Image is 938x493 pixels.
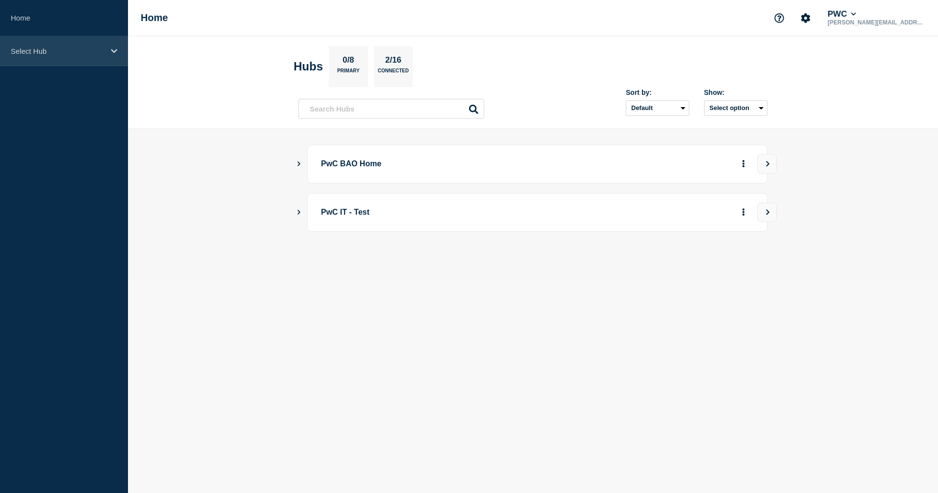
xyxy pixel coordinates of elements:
p: PwC IT - Test [321,203,591,222]
p: Select Hub [11,47,105,55]
select: Sort by [626,100,689,116]
div: Sort by: [626,89,689,96]
button: PWC [826,9,858,19]
button: View [757,202,777,222]
div: Show: [704,89,767,96]
button: More actions [737,203,750,222]
button: Show Connected Hubs [297,209,301,216]
p: PwC BAO Home [321,155,591,173]
button: View [757,154,777,174]
button: Account settings [795,8,816,28]
input: Search Hubs [298,99,484,119]
button: More actions [737,155,750,173]
h1: Home [141,12,168,23]
button: Support [769,8,789,28]
p: Primary [337,68,360,78]
p: Connected [378,68,408,78]
p: 0/8 [339,55,358,68]
p: [PERSON_NAME][EMAIL_ADDRESS][PERSON_NAME][DOMAIN_NAME] [826,19,927,26]
h2: Hubs [294,60,323,73]
p: 2/16 [382,55,405,68]
button: Select option [704,100,767,116]
button: Show Connected Hubs [297,160,301,168]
